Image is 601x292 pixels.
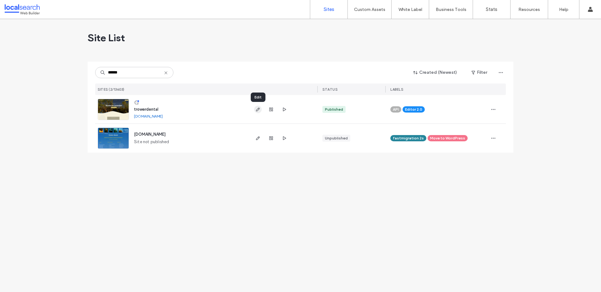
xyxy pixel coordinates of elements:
label: Resources [518,7,540,12]
label: Stats [486,7,497,12]
label: Sites [324,7,334,12]
label: Help [559,7,568,12]
a: trowerdental [134,107,158,112]
span: LABELS [390,87,403,92]
span: fastmigration 2s [393,135,424,141]
button: Created (Newest) [408,68,463,78]
a: [DOMAIN_NAME] [134,114,163,118]
button: Filter [465,68,493,78]
span: Site not published [134,139,169,145]
span: Help [14,4,27,10]
label: Business Tools [436,7,466,12]
div: Published [325,107,343,112]
label: White Label [398,7,422,12]
span: Move to WordPress [430,135,465,141]
span: API [393,107,399,112]
span: Editor 2.0 [405,107,422,112]
div: Edit [251,93,265,102]
label: Custom Assets [354,7,385,12]
span: STATUS [322,87,337,92]
span: Site List [88,32,125,44]
div: Unpublished [325,135,348,141]
a: [DOMAIN_NAME] [134,132,166,137]
span: SITES (2/13603) [98,87,125,92]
